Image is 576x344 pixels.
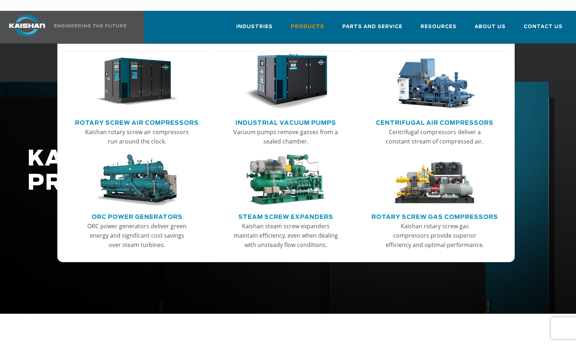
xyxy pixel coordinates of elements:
a: Contact Us [524,17,563,42]
a: Parts and Service [342,17,403,42]
p: Kaishan rotary screw gas compressors provide superior efficiency and optimal performance. [382,221,487,250]
a: Industries [236,17,273,42]
p: Vacuum pumps remove gasses from a sealed chamber. [233,127,338,146]
img: thumb-Rotary-Screw-Gas-Compressors [393,154,476,206]
img: thumb-ORC-Power-Generators [95,154,179,206]
img: thumb-Steam-Screw-Expanders [244,154,327,206]
p: Kaishan rotary screw air compressors run around the clock. [85,127,189,146]
a: Centrifugal Air Compressors [376,116,493,127]
p: Kaishan steam screw expanders maintain efficiency, even when dealing with unsteady flow conditions. [233,221,338,250]
p: Centrifugal compressors deliver a constant stream of compressed air. [382,127,487,146]
span: About Us [475,23,506,31]
a: Steam Screw Expanders [238,211,333,221]
span: Contact Us [524,23,563,31]
a: Rotary Screw Air Compressors [75,116,199,127]
span: Parts and Service [342,23,403,31]
span: Products [291,23,324,31]
a: Resources [421,17,457,42]
img: thumb-Industrial-Vacuum-Pumps [244,54,327,110]
p: ORC power generators deliver green energy and significant cost savings over steam turbines. [85,221,189,250]
span: Resources [421,23,457,31]
img: thumb-Rotary-Screw-Air-Compressors [95,54,179,110]
h1: KAISHAN PRODUCTS [27,147,460,195]
a: ORC Power Generators [92,211,183,221]
img: thumb-Centrifugal-Air-Compressors [393,54,476,110]
a: Rotary Screw Gas Compressors [371,211,498,221]
img: Engineering the future [54,24,126,27]
a: Industrial Vacuum Pumps [236,116,336,127]
a: Products [291,17,324,42]
span: Industries [236,23,273,31]
a: About Us [475,17,506,42]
